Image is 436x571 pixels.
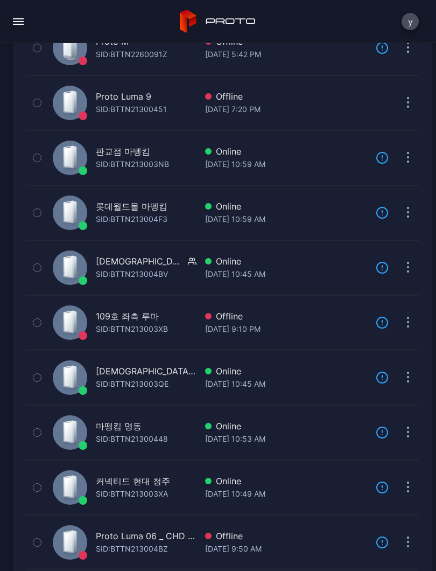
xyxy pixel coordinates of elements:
[96,48,167,61] div: SID: BTTN2260091Z
[205,103,367,116] div: [DATE] 7:20 PM
[205,213,367,226] div: [DATE] 10:59 AM
[96,255,184,268] div: [DEMOGRAPHIC_DATA] 마뗑킴 1번장비
[96,103,167,116] div: SID: BTTN21300451
[205,145,367,158] div: Online
[96,365,196,378] div: [DEMOGRAPHIC_DATA] 마뗑킴 2번장비
[96,488,168,500] div: SID: BTTN213003XA
[96,530,196,542] div: Proto Luma 06 _ CHD con
[205,90,367,103] div: Offline
[96,378,168,391] div: SID: BTTN213003QE
[205,420,367,433] div: Online
[96,268,168,281] div: SID: BTTN213004BV
[205,255,367,268] div: Online
[96,323,168,336] div: SID: BTTN213003XB
[205,268,367,281] div: [DATE] 10:45 AM
[96,200,167,213] div: 롯데월드몰 마뗑킴
[96,90,151,103] div: Proto Luma 9
[96,213,167,226] div: SID: BTTN213004F3
[205,378,367,391] div: [DATE] 10:45 AM
[205,158,367,171] div: [DATE] 10:59 AM
[205,475,367,488] div: Online
[205,48,367,61] div: [DATE] 5:42 PM
[205,200,367,213] div: Online
[96,475,170,488] div: 커넥티드 현대 청주
[96,433,168,445] div: SID: BTTN21300448
[402,13,419,30] button: y
[205,365,367,378] div: Online
[96,145,150,158] div: 판교점 마뗑킴
[205,433,367,445] div: [DATE] 10:53 AM
[205,542,367,555] div: [DATE] 9:50 AM
[96,542,168,555] div: SID: BTTN213004BZ
[96,158,169,171] div: SID: BTTN213003NB
[96,310,159,323] div: 109호 좌측 루마
[205,310,367,323] div: Offline
[205,323,367,336] div: [DATE] 9:10 PM
[205,530,367,542] div: Offline
[96,420,142,433] div: 마뗑킴 명동
[205,488,367,500] div: [DATE] 10:49 AM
